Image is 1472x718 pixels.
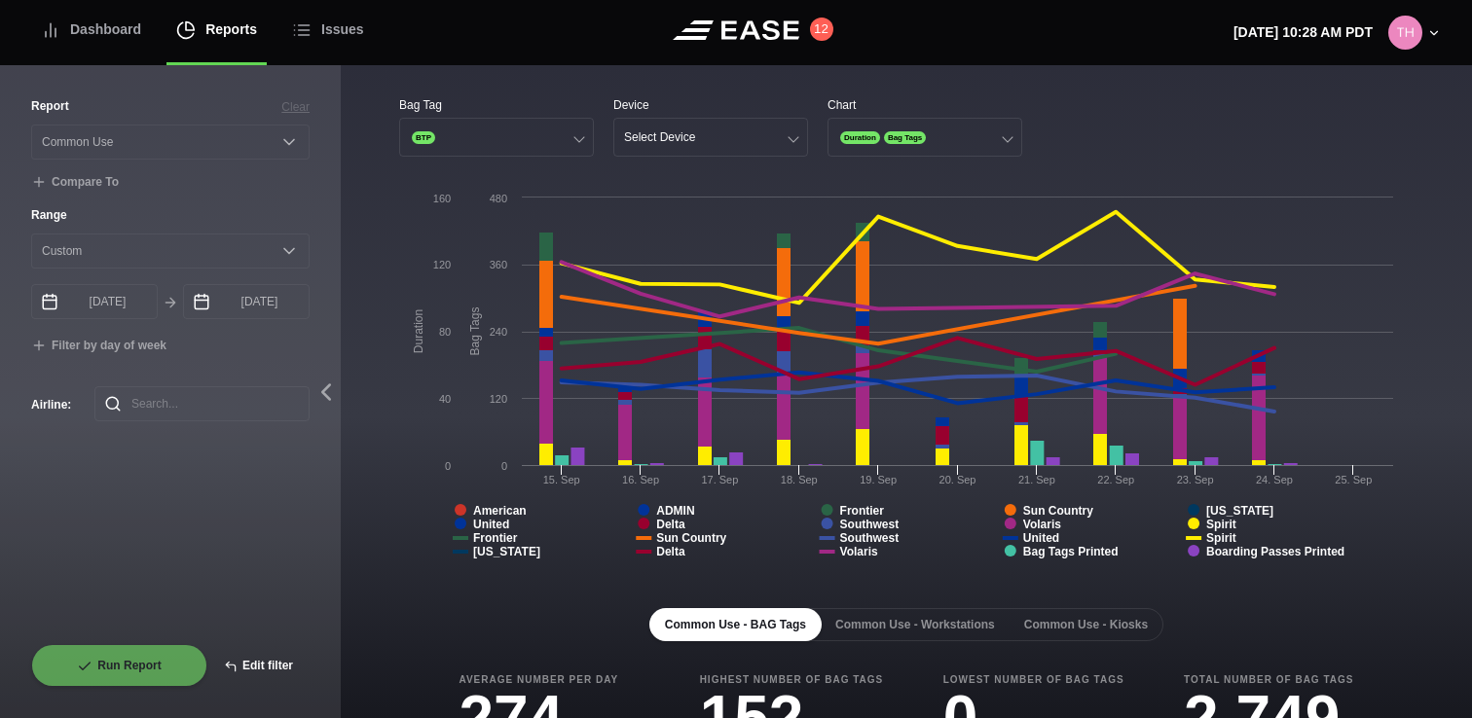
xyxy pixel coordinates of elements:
tspan: Southwest [840,518,900,531]
button: BTP [399,118,594,157]
tspan: Bag Tags [468,307,482,356]
tspan: Sun Country [656,531,726,545]
tspan: ADMIN [656,504,694,518]
tspan: American [473,504,527,518]
tspan: Duration [412,309,425,353]
label: Range [31,206,310,224]
tspan: 17. Sep [701,474,738,485]
input: Search... [94,386,310,421]
tspan: 19. Sep [860,474,897,485]
tspan: Volaris [840,545,878,558]
div: Bag Tag [399,96,594,114]
b: Average Number Per Day [459,672,640,687]
tspan: United [473,518,509,531]
tspan: Southwest [840,531,900,545]
tspan: [US_STATE] [1206,504,1273,518]
tspan: United [1023,531,1059,545]
tspan: Frontier [840,504,885,518]
b: Lowest Number of Bag Tags [943,672,1124,687]
tspan: Volaris [1023,518,1061,531]
b: Total Number of Bag Tags [1184,672,1353,687]
tspan: Delta [656,518,685,531]
tspan: Bag Tags Printed [1023,545,1119,558]
div: Chart [828,96,1022,114]
tspan: 16. Sep [622,474,659,485]
tspan: Sun Country [1023,504,1093,518]
text: 0 [501,460,507,472]
text: 0 [445,460,451,472]
button: Filter by day of week [31,339,166,354]
p: [DATE] 10:28 AM PDT [1233,22,1373,43]
button: Common Use - BAG Tags [649,608,822,641]
text: 80 [439,326,451,338]
tspan: 20. Sep [939,474,976,485]
span: Duration [840,131,880,144]
span: BTP [412,131,435,144]
tspan: Spirit [1206,518,1236,531]
text: 480 [490,193,507,204]
text: 120 [433,259,451,270]
tspan: Boarding Passes Printed [1206,545,1344,558]
button: Common Use - Workstations [820,608,1011,641]
tspan: Frontier [473,531,518,545]
b: Highest Number of Bag Tags [700,672,884,687]
button: Edit filter [207,644,310,687]
button: 12 [810,18,833,41]
input: mm/dd/yyyy [31,284,158,319]
button: Clear [281,98,310,116]
tspan: 18. Sep [781,474,818,485]
tspan: 22. Sep [1097,474,1134,485]
tspan: 23. Sep [1177,474,1214,485]
img: 80ca9e2115b408c1dc8c56a444986cd3 [1388,16,1422,50]
button: DurationBag Tags [828,118,1022,157]
text: 120 [490,393,507,405]
tspan: Spirit [1206,531,1236,545]
tspan: 24. Sep [1256,474,1293,485]
button: Common Use - Kiosks [1009,608,1163,641]
button: Compare To [31,175,119,191]
label: Report [31,97,69,115]
text: 240 [490,326,507,338]
tspan: 21. Sep [1018,474,1055,485]
label: Airline : [31,396,63,413]
text: 40 [439,393,451,405]
tspan: Delta [656,545,685,558]
div: Select Device [624,130,695,144]
tspan: 15. Sep [543,474,580,485]
text: 360 [490,259,507,270]
div: Device [613,96,808,114]
button: Select Device [613,118,808,157]
span: Bag Tags [884,131,926,144]
tspan: 25. Sep [1335,474,1372,485]
input: mm/dd/yyyy [183,284,310,319]
tspan: [US_STATE] [473,545,540,558]
text: 160 [433,193,451,204]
